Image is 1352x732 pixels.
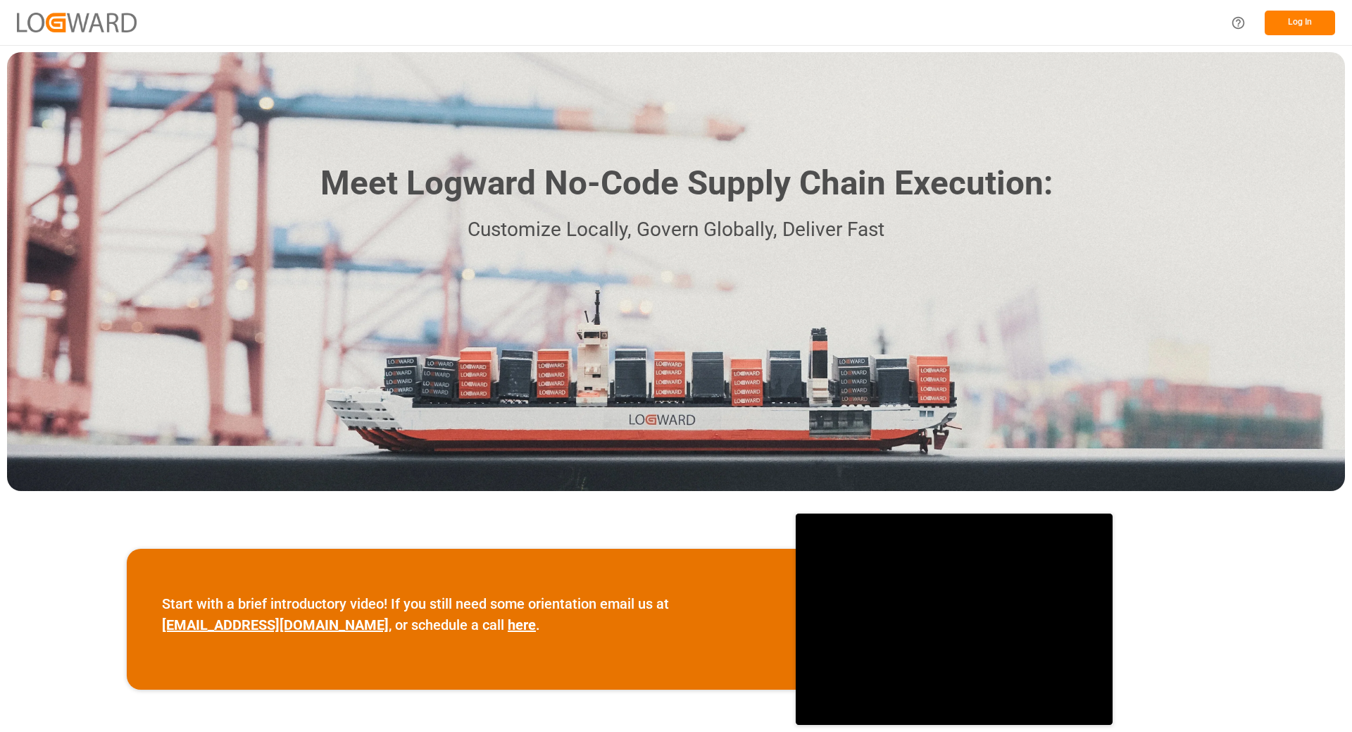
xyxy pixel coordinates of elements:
img: Logward_new_orange.png [17,13,137,32]
button: Log In [1265,11,1335,35]
a: [EMAIL_ADDRESS][DOMAIN_NAME] [162,616,389,633]
p: Customize Locally, Govern Globally, Deliver Fast [299,214,1053,246]
p: Start with a brief introductory video! If you still need some orientation email us at , or schedu... [162,593,760,635]
a: here [508,616,536,633]
button: Help Center [1222,7,1254,39]
h1: Meet Logward No-Code Supply Chain Execution: [320,159,1053,209]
